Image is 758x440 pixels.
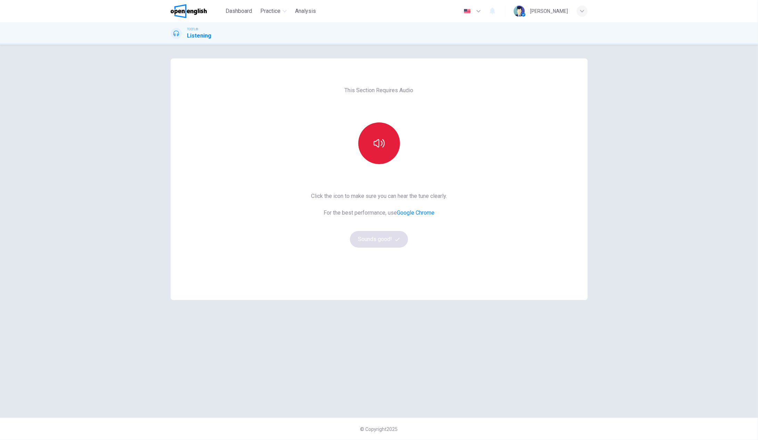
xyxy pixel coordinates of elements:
[311,209,447,217] span: For the best performance, use
[223,5,255,17] button: Dashboard
[530,7,568,15] div: [PERSON_NAME]
[514,6,525,17] img: Profile picture
[171,4,223,18] a: OpenEnglish logo
[292,5,319,17] button: Analysis
[171,4,207,18] img: OpenEnglish logo
[258,5,290,17] button: Practice
[260,7,280,15] span: Practice
[295,7,316,15] span: Analysis
[311,192,447,200] span: Click the icon to make sure you can hear the tune clearly.
[187,32,212,40] h1: Listening
[360,426,398,432] span: © Copyright 2025
[226,7,252,15] span: Dashboard
[463,9,472,14] img: en
[345,86,414,95] span: This Section Requires Audio
[187,27,198,32] span: TOEFL®
[397,209,434,216] a: Google Chrome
